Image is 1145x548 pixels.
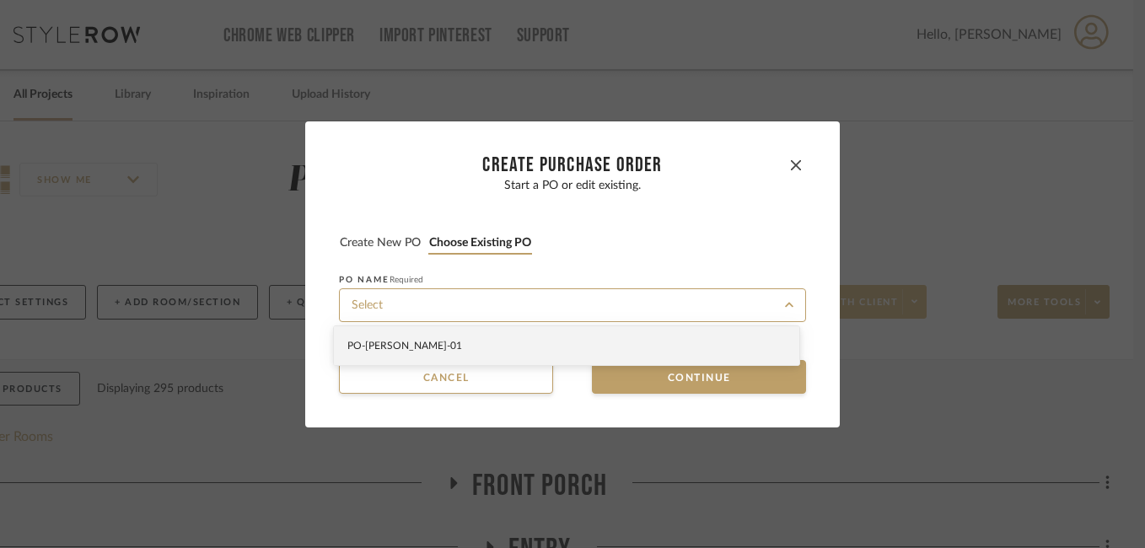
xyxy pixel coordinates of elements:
[339,179,806,193] p: Start a PO or edit existing.
[390,276,423,284] span: Required
[347,341,462,351] span: PO-[PERSON_NAME] -01
[428,235,532,251] button: Choose existing PO
[339,360,553,394] button: Cancel
[592,360,806,394] button: Continue
[339,275,806,285] label: PO NAME
[339,235,422,251] button: Create new PO
[339,288,806,322] input: Select
[359,155,786,175] div: CREATE Purchase order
